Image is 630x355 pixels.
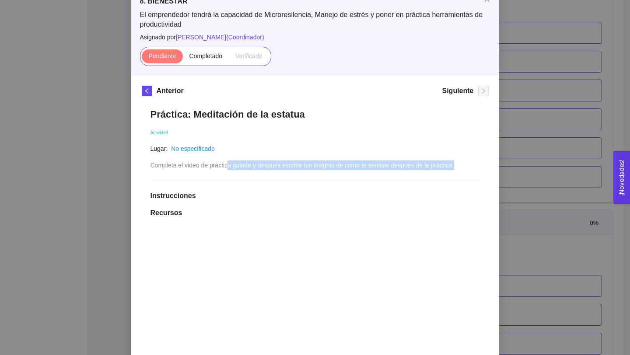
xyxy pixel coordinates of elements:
[176,34,264,41] span: [PERSON_NAME] ( Coordinador )
[140,10,490,29] span: El emprendedor tendrá la capacidad de Microresilencia, Manejo de estrés y poner en práctica herra...
[235,52,262,59] span: Verificado
[478,86,489,96] button: right
[150,108,480,120] h1: Práctica: Meditación de la estatua
[613,151,630,204] button: Open Feedback Widget
[150,209,480,217] h1: Recursos
[157,86,184,96] h5: Anterior
[148,52,176,59] span: Pendiente
[142,88,152,94] span: left
[171,145,215,152] a: No especificado
[150,144,168,153] article: Lugar:
[142,86,152,96] button: left
[150,162,454,169] span: Completa el video de práctica guiada y después escribe tus insights de como te sentiste después d...
[150,191,480,200] h1: Instrucciones
[150,130,168,135] span: Actividad
[442,86,473,96] h5: Siguiente
[140,32,490,42] span: Asignado por
[189,52,223,59] span: Completado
